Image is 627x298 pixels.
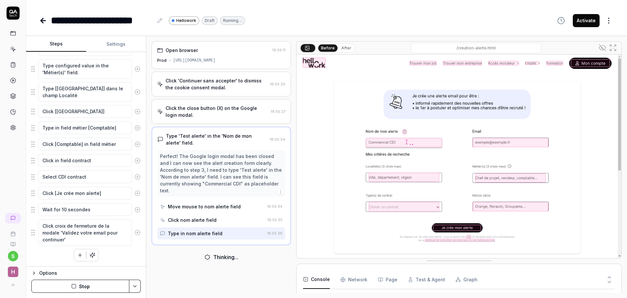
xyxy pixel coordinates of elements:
div: Suggestions [31,121,141,135]
button: s [8,251,18,261]
div: Suggestions [31,82,141,102]
button: Remove step [132,187,143,200]
span: Hellowork [176,18,196,24]
button: Remove step [132,226,143,239]
div: Open browser [166,47,198,54]
button: Settings [86,36,146,52]
div: Suggestions [31,59,141,79]
button: Graph [456,271,477,289]
div: Move mouse to nom alerte field [168,203,241,210]
time: 16:55:27 [271,109,285,114]
button: View version history [553,14,569,27]
div: Suggestions [31,219,141,246]
a: Documentation [3,237,23,247]
div: Suggestions [31,154,141,167]
time: 16:55:11 [272,48,285,52]
img: Screenshot [297,55,621,258]
div: Draft [202,16,217,25]
div: Suggestions [31,170,141,184]
div: Prod [157,58,167,63]
button: Remove step [132,105,143,118]
a: Book a call with us [3,226,23,237]
button: Test & Agent [408,271,445,289]
button: After [339,44,354,52]
button: Remove step [132,203,143,216]
div: Suggestions [31,137,141,151]
button: Click nom alerte field16:55:35 [157,214,285,226]
button: Page [378,271,397,289]
div: Click the close button (X) on the Google login modal. [166,105,268,118]
div: Suggestions [31,203,141,217]
button: Open in full screen [608,43,618,53]
button: Show all interative elements [597,43,608,53]
button: Options [31,269,141,277]
button: H [3,261,23,278]
button: Move mouse to nom alerte field16:55:34 [157,201,285,213]
div: Thinking... [213,253,238,261]
button: Stop [31,280,129,293]
a: New conversation [5,213,21,223]
div: [URL][DOMAIN_NAME] [173,58,216,63]
time: 16:55:20 [270,82,285,86]
button: Remove step [132,170,143,184]
time: 16:55:34 [267,204,282,209]
span: H [8,267,18,277]
button: Remove step [132,121,143,134]
a: Hellowork [169,16,199,25]
div: Type in nom alerte field [168,230,222,237]
button: Remove step [132,138,143,151]
button: Console [303,271,330,289]
div: Click nom alerte field [168,217,217,223]
button: Remove step [132,85,143,98]
time: 16:55:34 [270,137,285,142]
button: Before [318,44,338,51]
div: Perfect! The Google login modal has been closed and I can now see the alert creation form clearly... [160,153,282,194]
button: Steps [26,36,86,52]
time: 16:55:35 [267,218,282,222]
div: Suggestions [31,105,141,118]
div: Type 'Test alerte' in the 'Nom de mon alerte' field. [166,132,267,146]
button: Network [340,271,367,289]
button: Remove step [132,62,143,76]
div: Click 'Continuer sans accepter' to dismiss the cookie consent modal. [166,77,267,91]
button: Activate [573,14,600,27]
time: 16:55:36 [267,231,282,236]
div: Options [39,269,141,277]
button: Type in nom alerte field16:55:36 [157,227,285,239]
div: Suggestions [31,186,141,200]
div: Running… [220,16,245,25]
button: Remove step [132,154,143,167]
